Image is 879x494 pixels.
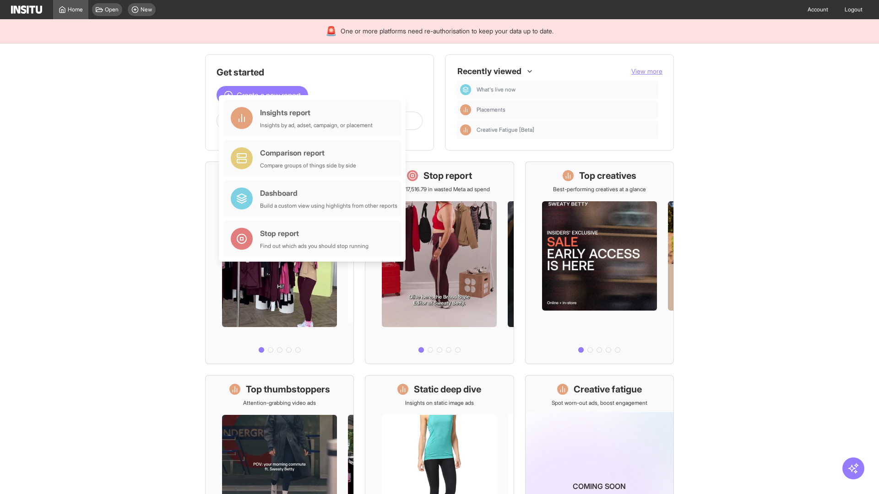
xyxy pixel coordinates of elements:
h1: Get started [217,66,423,79]
p: Best-performing creatives at a glance [553,186,646,193]
span: Placements [477,106,505,113]
h1: Top thumbstoppers [246,383,330,396]
span: Create a new report [237,90,301,101]
a: What's live nowSee all active ads instantly [205,161,354,364]
h1: Top creatives [579,169,636,182]
span: View more [631,67,662,75]
a: Top creativesBest-performing creatives at a glance [525,161,674,364]
span: What's live now [477,86,515,93]
div: Dashboard [260,188,397,199]
span: Open [105,6,119,13]
span: Home [68,6,83,13]
div: Insights [460,124,471,135]
h1: Static deep dive [414,383,481,396]
div: Dashboard [460,84,471,95]
div: Compare groups of things side by side [260,162,356,169]
button: Create a new report [217,86,308,104]
span: New [141,6,152,13]
div: Build a custom view using highlights from other reports [260,202,397,209]
span: What's live now [477,86,655,93]
div: Insights by ad, adset, campaign, or placement [260,122,373,129]
h1: Stop report [423,169,472,182]
div: Insights report [260,107,373,118]
span: Creative Fatigue [Beta] [477,126,534,134]
div: Insights [460,104,471,115]
span: One or more platforms need re-authorisation to keep your data up to date. [341,27,553,36]
p: Attention-grabbing video ads [243,399,316,407]
button: View more [631,67,662,76]
div: Find out which ads you should stop running [260,242,369,250]
p: Save £17,516.79 in wasted Meta ad spend [389,186,490,193]
div: Comparison report [260,147,356,158]
p: Insights on static image ads [405,399,474,407]
div: Stop report [260,228,369,239]
a: Stop reportSave £17,516.79 in wasted Meta ad spend [365,161,514,364]
span: Creative Fatigue [Beta] [477,126,655,134]
span: Placements [477,106,655,113]
div: 🚨 [326,25,337,38]
img: Logo [11,5,42,14]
